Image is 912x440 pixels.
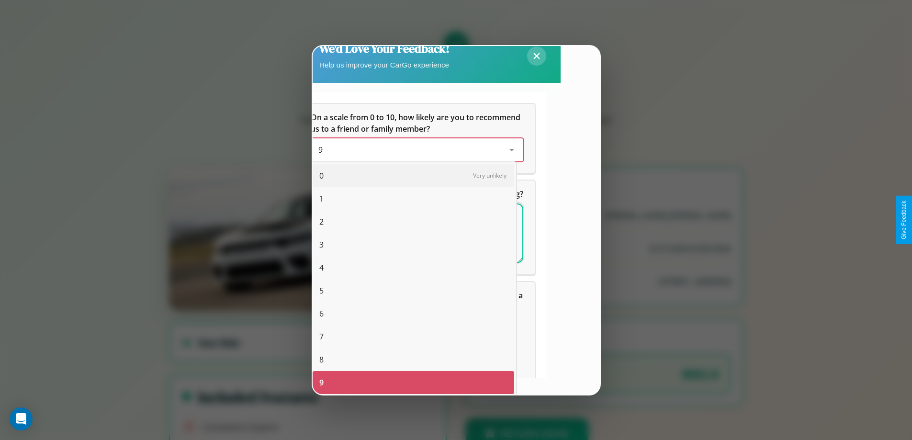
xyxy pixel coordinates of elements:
div: On a scale from 0 to 10, how likely are you to recommend us to a friend or family member? [299,104,535,173]
div: 6 [313,302,514,325]
div: On a scale from 0 to 10, how likely are you to recommend us to a friend or family member? [311,138,523,161]
span: Very unlikely [473,171,507,180]
span: What can we do to make your experience more satisfying? [311,189,523,199]
div: 10 [313,394,514,417]
span: Which of the following features do you value the most in a vehicle? [311,290,525,312]
span: 9 [319,377,324,388]
span: 0 [319,170,324,181]
span: 6 [319,308,324,319]
p: Help us improve your CarGo experience [319,58,450,71]
div: 2 [313,210,514,233]
span: 3 [319,239,324,250]
div: 9 [313,371,514,394]
div: 4 [313,256,514,279]
span: 4 [319,262,324,273]
div: 7 [313,325,514,348]
span: 7 [319,331,324,342]
span: 5 [319,285,324,296]
span: 2 [319,216,324,227]
span: On a scale from 0 to 10, how likely are you to recommend us to a friend or family member? [311,112,522,134]
div: Give Feedback [901,201,907,239]
div: 1 [313,187,514,210]
div: 5 [313,279,514,302]
span: 8 [319,354,324,365]
div: Open Intercom Messenger [10,407,33,430]
span: 9 [318,145,323,155]
h2: We'd Love Your Feedback! [319,41,450,56]
h5: On a scale from 0 to 10, how likely are you to recommend us to a friend or family member? [311,112,523,135]
div: 3 [313,233,514,256]
span: 1 [319,193,324,204]
div: 0 [313,164,514,187]
div: 8 [313,348,514,371]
